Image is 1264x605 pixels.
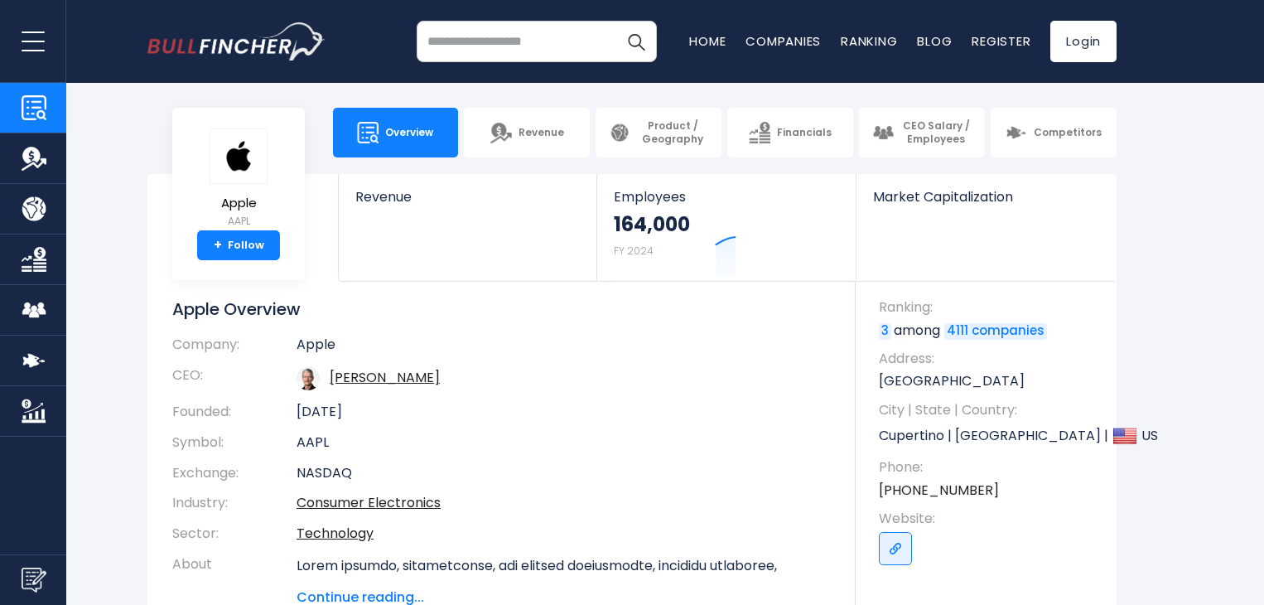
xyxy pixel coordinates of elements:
[597,174,855,281] a: Employees 164,000 FY 2024
[614,189,838,205] span: Employees
[297,458,831,489] td: NASDAQ
[385,126,433,139] span: Overview
[339,174,596,233] a: Revenue
[297,493,441,512] a: Consumer Electronics
[689,32,726,50] a: Home
[879,532,912,565] a: Go to link
[879,458,1100,477] span: Phone:
[596,108,721,157] a: Product / Geography
[917,32,952,50] a: Blog
[214,238,222,253] strong: +
[172,428,297,458] th: Symbol:
[879,322,1100,340] p: among
[614,211,690,237] strong: 164,000
[355,189,580,205] span: Revenue
[519,126,564,139] span: Revenue
[147,22,326,60] a: Go to homepage
[172,336,297,361] th: Company:
[1050,21,1117,62] a: Login
[172,488,297,519] th: Industry:
[297,428,831,458] td: AAPL
[197,230,280,260] a: +Follow
[297,524,374,543] a: Technology
[637,119,708,145] span: Product / Geography
[879,423,1100,448] p: Cupertino | [GEOGRAPHIC_DATA] | US
[859,108,985,157] a: CEO Salary / Employees
[972,32,1030,50] a: Register
[297,397,831,428] td: [DATE]
[297,367,320,390] img: tim-cook.jpg
[297,336,831,361] td: Apple
[464,108,590,157] a: Revenue
[1034,126,1102,139] span: Competitors
[873,189,1098,205] span: Market Capitalization
[879,482,999,500] a: [PHONE_NUMBER]
[841,32,897,50] a: Ranking
[991,108,1117,157] a: Competitors
[944,323,1047,340] a: 4111 companies
[210,214,268,229] small: AAPL
[172,397,297,428] th: Founded:
[614,244,654,258] small: FY 2024
[172,361,297,397] th: CEO:
[879,510,1100,528] span: Website:
[210,196,268,211] span: Apple
[777,126,832,139] span: Financials
[879,401,1100,419] span: City | State | Country:
[172,298,831,320] h1: Apple Overview
[879,323,891,340] a: 3
[147,22,326,60] img: bullfincher logo
[727,108,853,157] a: Financials
[879,298,1100,317] span: Ranking:
[172,519,297,549] th: Sector:
[900,119,972,145] span: CEO Salary / Employees
[856,174,1115,233] a: Market Capitalization
[615,21,657,62] button: Search
[879,350,1100,368] span: Address:
[333,108,459,157] a: Overview
[209,128,268,231] a: Apple AAPL
[330,368,440,387] a: ceo
[172,458,297,489] th: Exchange:
[879,372,1100,390] p: [GEOGRAPHIC_DATA]
[745,32,821,50] a: Companies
